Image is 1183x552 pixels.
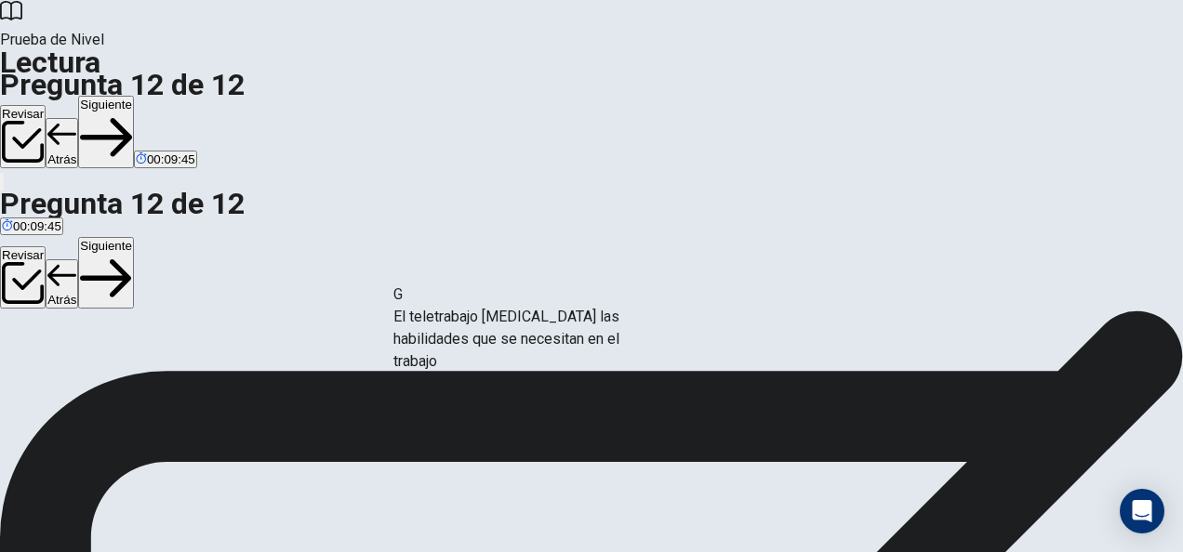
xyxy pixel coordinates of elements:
[78,96,134,168] button: Siguiente
[134,151,197,168] button: 00:09:45
[78,237,134,309] button: Siguiente
[13,219,61,233] span: 00:09:45
[1120,489,1164,533] div: Open Intercom Messenger
[46,118,78,167] button: Atrás
[46,259,78,309] button: Atrás
[147,152,195,166] span: 00:09:45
